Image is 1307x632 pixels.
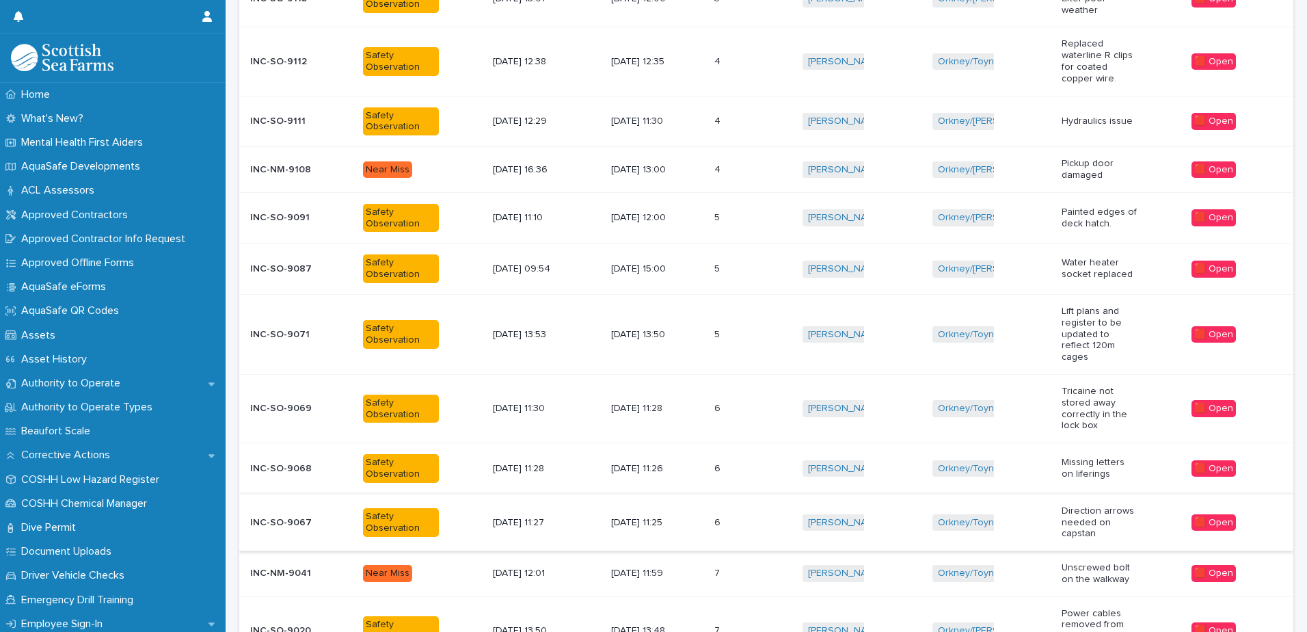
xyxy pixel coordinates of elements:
[1191,326,1236,343] div: 🟥 Open
[1191,514,1236,531] div: 🟥 Open
[938,403,1010,414] a: Orkney/Toyness
[714,53,723,68] p: 4
[1062,505,1137,540] p: Direction arrows needed on capstan
[611,263,687,275] p: [DATE] 15:00
[493,56,569,68] p: [DATE] 12:38
[16,112,94,125] p: What's New?
[1191,400,1236,417] div: 🟥 Open
[714,209,723,224] p: 5
[16,256,145,269] p: Approved Offline Forms
[250,400,314,414] p: INC-SO-9069
[16,569,135,582] p: Driver Vehicle Checks
[611,56,687,68] p: [DATE] 12:35
[239,443,1293,495] tr: INC-SO-9068INC-SO-9068 Safety Observation[DATE] 11:28[DATE] 11:2666 [PERSON_NAME] Orkney/Toyness ...
[714,161,723,176] p: 4
[808,517,882,529] a: [PERSON_NAME]
[938,517,1010,529] a: Orkney/Toyness
[493,263,569,275] p: [DATE] 09:54
[714,113,723,127] p: 4
[16,545,122,558] p: Document Uploads
[611,164,687,176] p: [DATE] 13:00
[16,280,117,293] p: AquaSafe eForms
[363,508,439,537] div: Safety Observation
[363,395,439,423] div: Safety Observation
[16,184,105,197] p: ACL Assessors
[493,463,569,475] p: [DATE] 11:28
[493,329,569,341] p: [DATE] 13:53
[938,116,1072,127] a: Orkney/[PERSON_NAME] Rock
[1062,306,1137,363] p: Lift plans and register to be updated to reflect 120m cages
[1062,457,1137,480] p: Missing letters on liferings
[239,243,1293,295] tr: INC-SO-9087INC-SO-9087 Safety Observation[DATE] 09:54[DATE] 15:0055 [PERSON_NAME] Orkney/[PERSON_...
[938,212,1072,224] a: Orkney/[PERSON_NAME] Rock
[1062,116,1137,127] p: Hydraulics issue
[1191,113,1236,130] div: 🟥 Open
[16,497,158,510] p: COSHH Chemical Manager
[363,204,439,233] div: Safety Observation
[1062,386,1137,432] p: Tricaine not stored away correctly in the lock box
[1191,261,1236,278] div: 🟥 Open
[938,329,1010,341] a: Orkney/Toyness
[808,116,882,127] a: [PERSON_NAME]
[714,326,723,341] p: 5
[16,594,144,607] p: Emergency Drill Training
[250,209,312,224] p: INC-SO-9091
[239,147,1293,193] tr: INC-NM-9108INC-NM-9108 Near Miss[DATE] 16:36[DATE] 13:0044 [PERSON_NAME] Orkney/[PERSON_NAME] Roc...
[363,254,439,283] div: Safety Observation
[16,209,139,222] p: Approved Contractors
[250,53,310,68] p: INC-SO-9112
[16,160,151,173] p: AquaSafe Developments
[493,212,569,224] p: [DATE] 11:10
[808,56,882,68] a: [PERSON_NAME]
[250,460,314,475] p: INC-SO-9068
[16,353,98,366] p: Asset History
[808,263,882,275] a: [PERSON_NAME]
[808,212,882,224] a: [PERSON_NAME]
[363,161,412,179] div: Near Miss
[1062,257,1137,280] p: Water heater socket replaced
[16,329,66,342] p: Assets
[493,517,569,529] p: [DATE] 11:27
[938,56,1010,68] a: Orkney/Toyness
[363,454,439,483] div: Safety Observation
[493,403,569,414] p: [DATE] 11:30
[938,463,1010,475] a: Orkney/Toyness
[239,294,1293,374] tr: INC-SO-9071INC-SO-9071 Safety Observation[DATE] 13:53[DATE] 13:5055 [PERSON_NAME] Orkney/Toyness ...
[714,261,723,275] p: 5
[250,514,314,529] p: INC-SO-9067
[1062,158,1137,181] p: Pickup door damaged
[239,27,1293,96] tr: INC-SO-9112INC-SO-9112 Safety Observation[DATE] 12:38[DATE] 12:3544 [PERSON_NAME] Orkney/Toyness ...
[1191,209,1236,226] div: 🟥 Open
[239,374,1293,443] tr: INC-SO-9069INC-SO-9069 Safety Observation[DATE] 11:30[DATE] 11:2866 [PERSON_NAME] Orkney/Toyness ...
[1062,562,1137,585] p: Unscrewed bolt on the walkway
[1062,38,1137,84] p: Replaced waterline R clips for coated copper wire.
[611,329,687,341] p: [DATE] 13:50
[714,514,723,529] p: 6
[16,377,131,390] p: Authority to Operate
[16,521,87,534] p: Dive Permit
[239,551,1293,597] tr: INC-NM-9041INC-NM-9041 Near Miss[DATE] 12:01[DATE] 11:5977 [PERSON_NAME] Orkney/Toyness Unscrewed...
[1062,207,1137,230] p: Painted edges of deck hatch.
[493,568,569,579] p: [DATE] 12:01
[1191,565,1236,582] div: 🟥 Open
[938,263,1072,275] a: Orkney/[PERSON_NAME] Rock
[16,618,113,631] p: Employee Sign-In
[611,212,687,224] p: [DATE] 12:00
[611,568,687,579] p: [DATE] 11:59
[363,47,439,76] div: Safety Observation
[16,233,196,246] p: Approved Contractor Info Request
[16,304,130,317] p: AquaSafe QR Codes
[16,88,61,101] p: Home
[1191,161,1236,179] div: 🟥 Open
[250,326,312,341] p: INC-SO-9071
[808,329,882,341] a: [PERSON_NAME]
[16,449,121,462] p: Corrective Actions
[250,261,314,275] p: INC-SO-9087
[714,460,723,475] p: 6
[611,116,687,127] p: [DATE] 11:30
[1191,460,1236,477] div: 🟥 Open
[16,473,170,486] p: COSHH Low Hazard Register
[714,565,723,579] p: 7
[250,113,308,127] p: INC-SO-9111
[363,320,439,349] div: Safety Observation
